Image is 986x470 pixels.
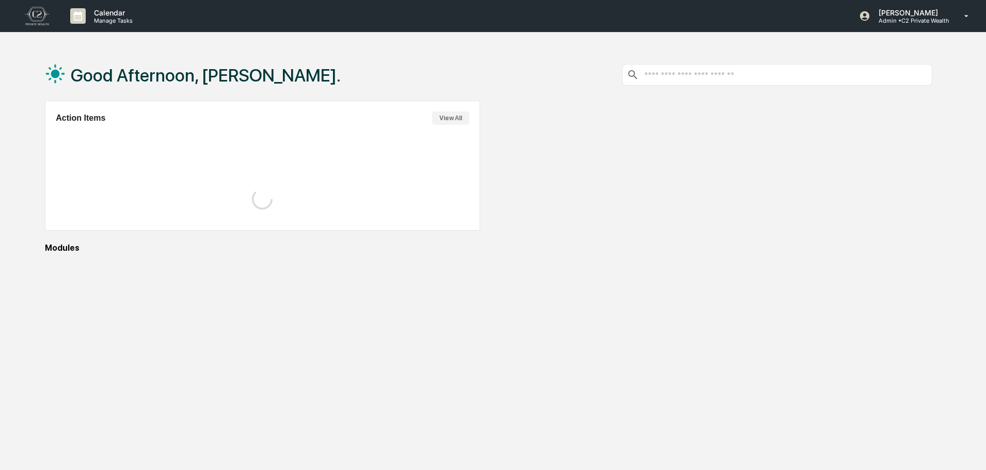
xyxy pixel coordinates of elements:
[25,7,50,25] img: logo
[71,65,341,86] h1: Good Afternoon, [PERSON_NAME].
[56,114,105,123] h2: Action Items
[432,111,469,125] button: View All
[45,243,932,253] div: Modules
[86,17,138,24] p: Manage Tasks
[870,8,949,17] p: [PERSON_NAME]
[86,8,138,17] p: Calendar
[870,17,949,24] p: Admin • C2 Private Wealth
